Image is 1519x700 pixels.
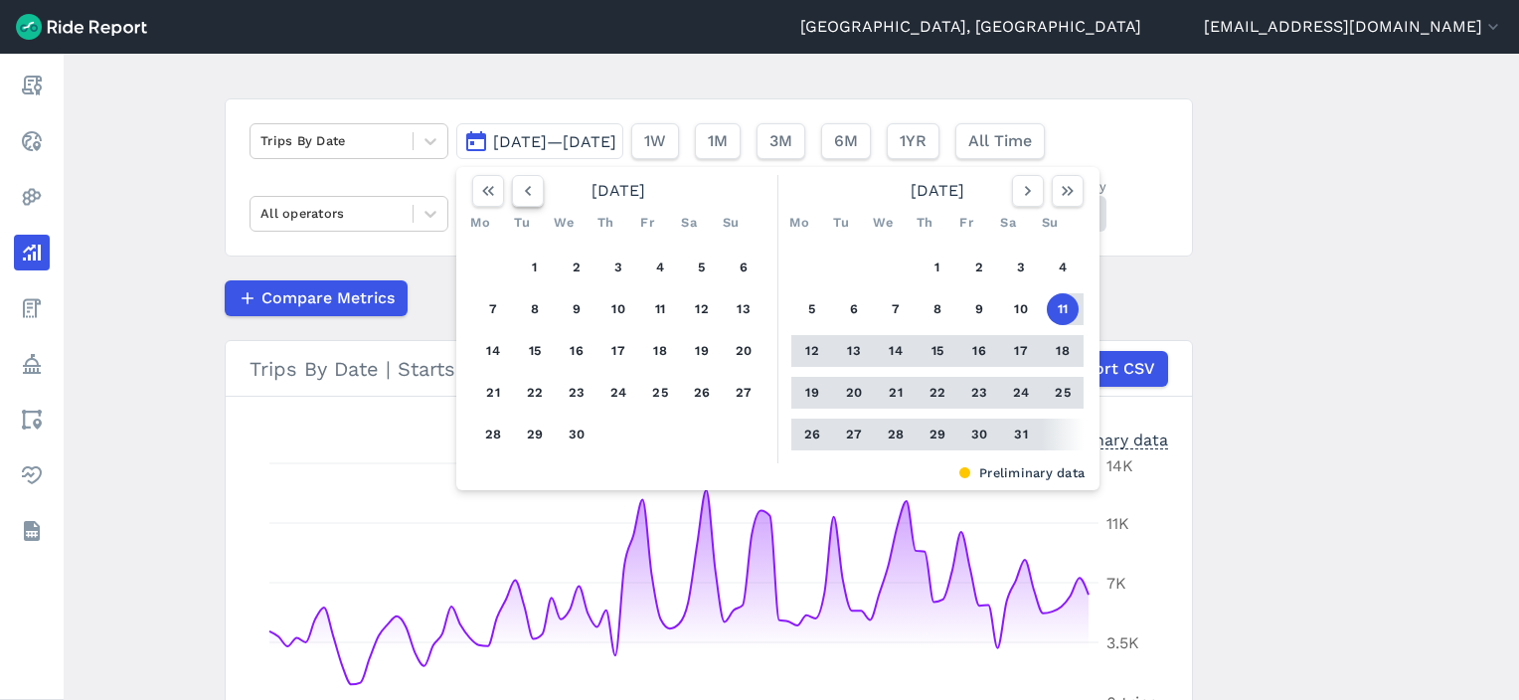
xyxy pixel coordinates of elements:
tspan: 7K [1106,574,1126,593]
button: 26 [796,419,828,450]
tspan: 14K [1106,456,1133,475]
tspan: 11K [1106,514,1129,533]
button: 1 [922,252,953,283]
span: Compare Metrics [261,286,395,310]
button: 27 [728,377,759,409]
button: 1YR [887,123,939,159]
button: 5 [796,293,828,325]
button: 2 [561,252,592,283]
button: 1W [631,123,679,159]
tspan: 3.5K [1106,633,1139,652]
button: 21 [477,377,509,409]
div: Sa [673,207,705,239]
button: 14 [477,335,509,367]
button: 30 [963,419,995,450]
button: 19 [796,377,828,409]
button: Compare Metrics [225,280,408,316]
a: [GEOGRAPHIC_DATA], [GEOGRAPHIC_DATA] [800,15,1141,39]
span: 6M [834,129,858,153]
div: Th [590,207,621,239]
span: 1M [708,129,728,153]
button: 4 [644,252,676,283]
img: Ride Report [16,14,147,40]
a: Datasets [14,513,50,549]
button: 1M [695,123,741,159]
span: 1W [644,129,666,153]
button: 3 [602,252,634,283]
div: [DATE] [464,175,772,207]
button: 15 [519,335,551,367]
button: 26 [686,377,718,409]
button: 22 [519,377,551,409]
button: 17 [602,335,634,367]
button: 6 [838,293,870,325]
button: All Time [955,123,1045,159]
button: 8 [922,293,953,325]
button: 12 [796,335,828,367]
button: 20 [838,377,870,409]
button: 31 [1005,419,1037,450]
button: 25 [644,377,676,409]
button: 10 [602,293,634,325]
div: Fr [631,207,663,239]
button: 13 [838,335,870,367]
button: 11 [1047,293,1079,325]
div: Mo [464,207,496,239]
span: 1YR [900,129,927,153]
button: 1 [519,252,551,283]
button: 28 [880,419,912,450]
button: 12 [686,293,718,325]
div: Preliminary data [1041,429,1168,449]
a: Report [14,68,50,103]
button: 17 [1005,335,1037,367]
button: 4 [1047,252,1079,283]
div: Mo [783,207,815,239]
button: 21 [880,377,912,409]
button: 29 [922,419,953,450]
button: 20 [728,335,759,367]
button: 3M [757,123,805,159]
button: 23 [561,377,592,409]
span: Export CSV [1066,357,1155,381]
button: 18 [1047,335,1079,367]
button: [DATE]—[DATE] [456,123,623,159]
button: 16 [561,335,592,367]
button: [EMAIL_ADDRESS][DOMAIN_NAME] [1204,15,1503,39]
button: 14 [880,335,912,367]
button: 30 [561,419,592,450]
span: All Time [968,129,1032,153]
button: 23 [963,377,995,409]
button: 9 [561,293,592,325]
div: Trips By Date | Starts | Milwaukee City Limits (Final) [250,351,1168,387]
div: Fr [950,207,982,239]
button: 22 [922,377,953,409]
button: 16 [963,335,995,367]
button: 5 [686,252,718,283]
a: Policy [14,346,50,382]
button: 19 [686,335,718,367]
button: 8 [519,293,551,325]
button: 3 [1005,252,1037,283]
a: Realtime [14,123,50,159]
button: 27 [838,419,870,450]
div: [DATE] [783,175,1092,207]
a: Health [14,457,50,493]
a: Analyze [14,235,50,270]
div: We [548,207,580,239]
button: 2 [963,252,995,283]
a: Heatmaps [14,179,50,215]
div: Th [909,207,940,239]
button: 28 [477,419,509,450]
button: 25 [1047,377,1079,409]
div: Preliminary data [471,463,1085,482]
a: Fees [14,290,50,326]
div: Tu [506,207,538,239]
div: Su [1034,207,1066,239]
button: 7 [477,293,509,325]
button: 13 [728,293,759,325]
span: [DATE]—[DATE] [493,132,616,151]
button: 9 [963,293,995,325]
button: 6M [821,123,871,159]
button: 29 [519,419,551,450]
button: 10 [1005,293,1037,325]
